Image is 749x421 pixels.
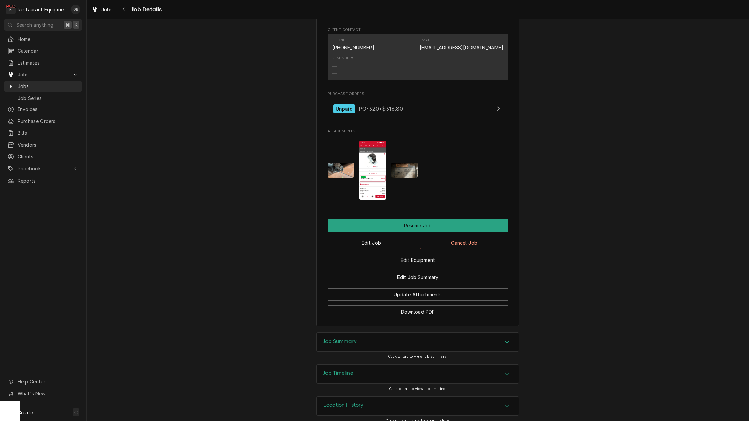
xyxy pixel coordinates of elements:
[74,409,78,416] span: C
[4,376,82,387] a: Go to Help Center
[328,91,508,97] span: Purchase Orders
[317,365,519,383] button: Accordion Details Expand Trigger
[316,396,519,416] div: Location History
[4,81,82,92] a: Jobs
[420,45,503,50] a: [EMAIL_ADDRESS][DOMAIN_NAME]
[4,69,82,80] a: Go to Jobs
[328,266,508,283] div: Button Group Row
[332,38,345,43] div: Phone
[4,104,82,115] a: Invoices
[316,332,519,352] div: Job Summary
[328,34,508,83] div: Client Contact List
[18,390,78,397] span: What's New
[332,56,355,76] div: Reminders
[328,91,508,120] div: Purchase Orders
[129,5,162,14] span: Job Details
[332,45,374,50] a: [PHONE_NUMBER]
[4,116,82,127] a: Purchase Orders
[328,254,508,266] button: Edit Equipment
[6,5,16,14] div: Restaurant Equipment Diagnostics's Avatar
[328,163,354,177] img: vcyhxXrCROPssEAo7vfh
[6,5,16,14] div: R
[18,177,79,184] span: Reports
[317,365,519,383] div: Accordion Header
[323,370,353,376] h3: Job Timeline
[65,21,70,28] span: ⌘
[89,4,116,15] a: Jobs
[332,56,355,61] div: Reminders
[4,19,82,31] button: Search anything⌘K
[4,163,82,174] a: Go to Pricebook
[328,101,508,117] a: View Purchase Order
[359,141,386,200] img: wG8BqvBaSLWGSy8fxLVG
[75,21,78,28] span: K
[389,387,446,391] span: Click or tap to view job timeline.
[332,38,374,51] div: Phone
[18,83,79,90] span: Jobs
[18,59,79,66] span: Estimates
[359,105,403,112] span: PO-320 • $316.80
[328,135,508,205] span: Attachments
[71,5,80,14] div: GB
[328,237,416,249] button: Edit Job
[317,333,519,352] div: Accordion Header
[323,402,364,408] h3: Location History
[4,45,82,56] a: Calendar
[328,283,508,301] div: Button Group Row
[18,47,79,54] span: Calendar
[333,104,355,114] div: Unpaid
[18,410,33,415] span: Create
[18,153,79,160] span: Clients
[18,165,69,172] span: Pricebook
[323,338,357,345] h3: Job Summary
[18,129,79,137] span: Bills
[332,70,337,77] div: —
[316,364,519,384] div: Job Timeline
[16,21,53,28] span: Search anything
[317,333,519,352] button: Accordion Details Expand Trigger
[18,378,78,385] span: Help Center
[4,127,82,139] a: Bills
[328,129,508,205] div: Attachments
[101,6,113,13] span: Jobs
[388,354,448,359] span: Click or tap to view job summary.
[18,106,79,113] span: Invoices
[328,305,508,318] button: Download PDF
[18,71,69,78] span: Jobs
[18,6,67,13] div: Restaurant Equipment Diagnostics
[328,271,508,283] button: Edit Job Summary
[119,4,129,15] button: Navigate back
[328,27,508,33] span: Client Contact
[4,175,82,187] a: Reports
[317,397,519,416] button: Accordion Details Expand Trigger
[18,141,79,148] span: Vendors
[328,219,508,232] div: Button Group Row
[4,139,82,150] a: Vendors
[328,232,508,249] div: Button Group Row
[332,63,337,70] div: —
[328,219,508,232] button: Resume Job
[71,5,80,14] div: Gary Beaver's Avatar
[328,301,508,318] div: Button Group Row
[4,151,82,162] a: Clients
[328,219,508,318] div: Button Group
[4,93,82,104] a: Job Series
[4,33,82,45] a: Home
[420,38,503,51] div: Email
[420,38,432,43] div: Email
[4,388,82,399] a: Go to What's New
[328,288,508,301] button: Update Attachments
[18,95,79,102] span: Job Series
[18,35,79,43] span: Home
[317,397,519,416] div: Accordion Header
[391,163,418,177] img: JlvGnsURQje22HMagPA3
[328,27,508,83] div: Client Contact
[420,237,508,249] button: Cancel Job
[328,34,508,80] div: Contact
[328,129,508,134] span: Attachments
[4,57,82,68] a: Estimates
[18,118,79,125] span: Purchase Orders
[328,249,508,266] div: Button Group Row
